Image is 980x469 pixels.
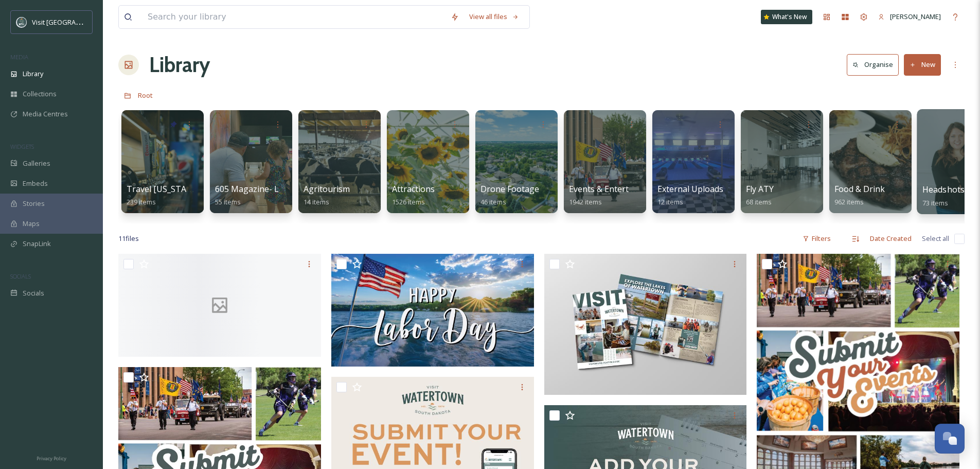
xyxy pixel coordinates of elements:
a: Food & Drink962 items [834,184,885,206]
span: Travel [US_STATE] [DATE] [127,183,228,195]
span: Food & Drink [834,183,885,195]
span: 73 items [922,198,949,207]
span: 11 file s [118,234,139,244]
span: 68 items [746,197,772,206]
button: Open Chat [935,424,965,454]
a: Agritourism14 items [304,184,350,206]
span: 14 items [304,197,329,206]
img: watertown-convention-and-visitors-bureau.jpg [16,17,27,27]
span: 239 items [127,197,156,206]
span: 1942 items [569,197,602,206]
span: Stories [23,199,45,209]
span: Media Centres [23,109,68,119]
span: Select all [922,234,949,244]
button: Organise [847,54,899,75]
button: New [904,54,941,75]
span: WIDGETS [10,143,34,150]
span: 55 items [215,197,241,206]
span: Socials [23,288,44,298]
span: Agritourism [304,183,350,195]
span: Visit [GEOGRAPHIC_DATA] [32,17,112,27]
span: 1526 items [392,197,425,206]
a: Privacy Policy [37,451,66,464]
a: 605 Magazine- Legends55 items [215,184,307,206]
a: View all files [464,7,524,27]
a: Events & Entertainment1942 items [569,184,661,206]
span: Drone Footage [480,183,539,195]
span: Events & Entertainment [569,183,661,195]
span: 12 items [657,197,683,206]
a: Library [149,49,210,80]
img: 495226322_1272228321579332_3330767948252490760_n.jpg [331,254,534,367]
input: Search your library [142,6,446,28]
a: External Uploads12 items [657,184,723,206]
span: External Uploads [657,183,723,195]
span: SOCIALS [10,272,31,280]
img: Visitor Guide for facebook.jpg [544,254,747,395]
span: SnapLink [23,239,51,249]
span: 46 items [480,197,506,206]
span: Library [23,69,43,79]
span: Root [138,91,153,100]
a: Organise [847,54,904,75]
span: Maps [23,219,40,229]
span: 962 items [834,197,864,206]
span: Fly ATY [746,183,774,195]
span: Privacy Policy [37,455,66,462]
a: Root [138,89,153,101]
a: Fly ATY68 items [746,184,774,206]
div: Filters [797,229,836,249]
div: Date Created [865,229,917,249]
span: 605 Magazine- Legends [215,183,307,195]
a: What's New [761,10,812,24]
a: Travel [US_STATE] [DATE]239 items [127,184,228,206]
a: [PERSON_NAME] [873,7,946,27]
a: Attractions1526 items [392,184,435,206]
span: Collections [23,89,57,99]
span: Attractions [392,183,435,195]
span: [PERSON_NAME] [890,12,941,21]
a: Drone Footage46 items [480,184,539,206]
span: MEDIA [10,53,28,61]
span: Embeds [23,179,48,188]
span: Galleries [23,159,50,168]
